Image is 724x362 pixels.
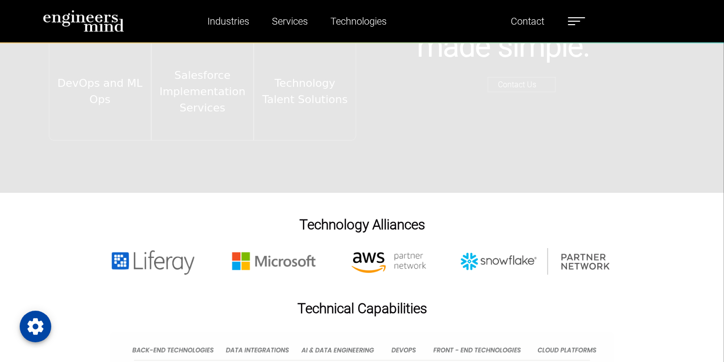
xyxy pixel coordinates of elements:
a: Services [268,10,312,33]
div: Salesforce Implementation Services [151,42,254,141]
a: Contact Us [488,77,556,92]
a: Contact [507,10,548,33]
div: DevOps and ML Ops [49,42,151,141]
a: Industries [203,10,253,33]
div: Technology Talent Solutions [254,42,356,141]
a: Technologies [327,10,391,33]
img: logo [43,10,124,32]
img: logos [91,248,634,276]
